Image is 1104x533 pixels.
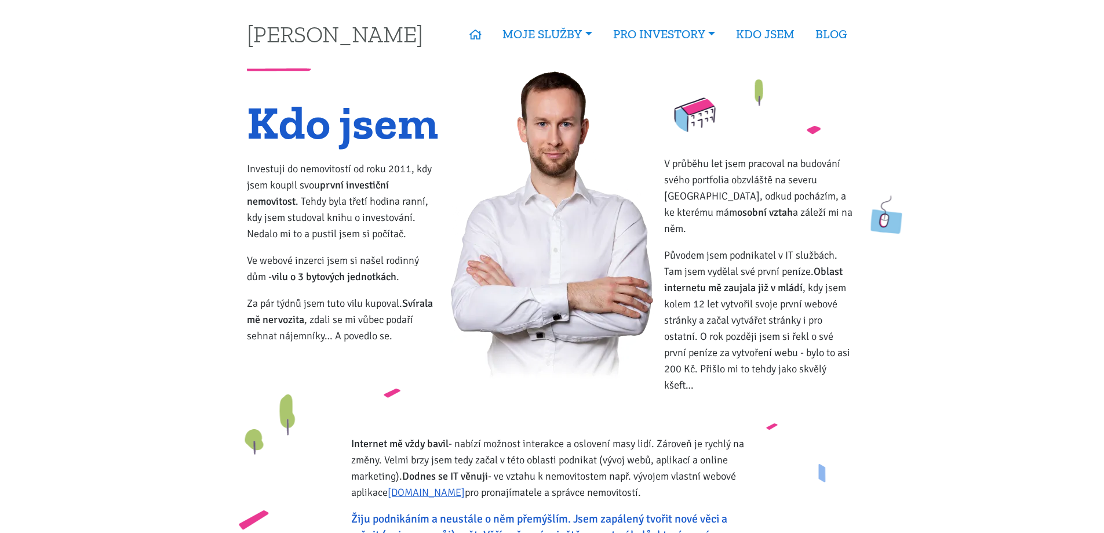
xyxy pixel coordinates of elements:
a: [PERSON_NAME] [247,23,423,45]
p: Původem jsem podnikatel v IT službách. Tam jsem vydělal své první peníze. , kdy jsem kolem 12 let... [664,247,857,393]
a: PRO INVESTORY [603,21,726,48]
strong: Internet mě vždy bavil [351,437,449,450]
strong: osobní vztah [737,206,793,219]
strong: vilu o 3 bytových jednotkách [272,270,396,283]
p: Za pár týdnů jsem tuto vilu kupoval. , zdali se mi vůbec podaří sehnat nájemníky… A povedlo se. [247,295,440,344]
p: Ve webové inzerci jsem si našel rodinný dům - . [247,252,440,285]
a: KDO JSEM [726,21,805,48]
p: V průběhu let jsem pracoval na budování svého portfolia obzvláště na severu [GEOGRAPHIC_DATA], od... [664,155,857,237]
p: Investuji do nemovitostí od roku 2011, kdy jsem koupil svou . Tehdy byla třetí hodina ranní, kdy ... [247,161,440,242]
strong: Dodnes se IT věnuji [402,470,488,483]
a: BLOG [805,21,857,48]
p: - nabízí možnost interakce a oslovení masy lidí. Zároveň je rychlý na změny. Velmi brzy jsem tedy... [351,436,753,501]
a: [DOMAIN_NAME] [388,486,465,499]
a: MOJE SLUŽBY [492,21,602,48]
h1: Kdo jsem [247,103,440,142]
